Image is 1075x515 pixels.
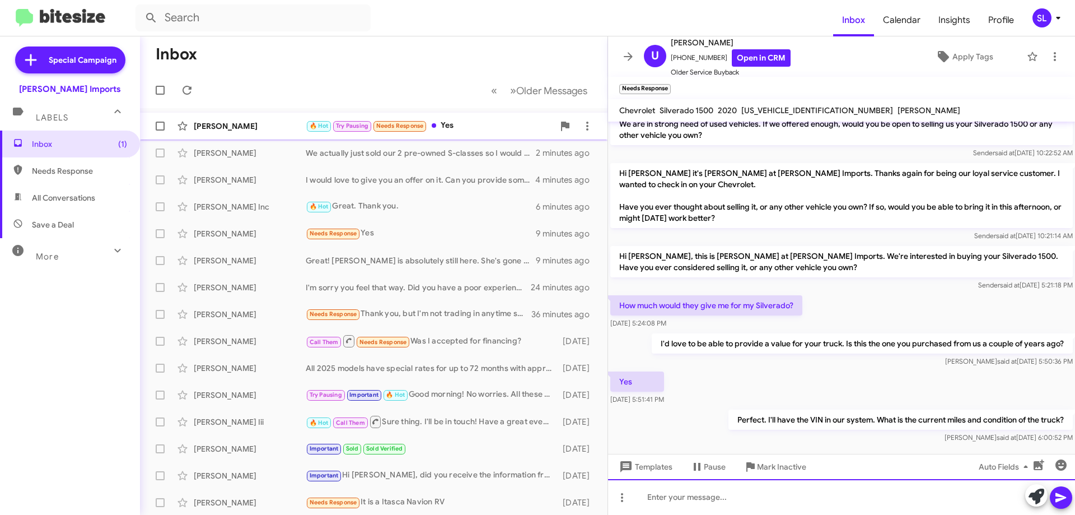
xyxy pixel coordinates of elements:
[32,219,74,230] span: Save a Deal
[619,105,655,115] span: Chevrolet
[306,496,557,509] div: It is a Itasca Navion RV
[194,416,306,428] div: [PERSON_NAME] Iii
[376,122,424,129] span: Needs Response
[194,147,306,159] div: [PERSON_NAME]
[310,391,342,398] span: Try Pausing
[36,113,68,123] span: Labels
[491,83,497,98] span: «
[970,457,1041,477] button: Auto Fields
[306,282,531,293] div: I'm sorry you feel that way. Did you have a poor experience with us last time?
[557,363,599,374] div: [DATE]
[306,147,536,159] div: We actually just sold our 2 pre-owned S-classes so I would love to take a look at it! Would you h...
[997,433,1016,442] span: said at
[610,163,1073,228] p: Hi [PERSON_NAME] it's [PERSON_NAME] at [PERSON_NAME] Imports. Thanks again for being our loyal se...
[531,309,599,320] div: 36 minutes ago
[833,4,874,36] a: Inbox
[32,138,127,150] span: Inbox
[118,138,127,150] span: (1)
[671,36,791,49] span: [PERSON_NAME]
[194,309,306,320] div: [PERSON_NAME]
[310,203,329,210] span: 🔥 Hot
[610,372,664,392] p: Yes
[681,457,735,477] button: Pause
[306,174,535,185] div: I would love to give you an offer on it. Can you provide some information on that vehicle for me?...
[536,201,599,212] div: 6 minutes ago
[306,227,536,240] div: Yes
[310,419,329,426] span: 🔥 Hot
[386,391,405,398] span: 🔥 Hot
[336,419,365,426] span: Call Them
[310,472,339,479] span: Important
[557,497,599,508] div: [DATE]
[996,231,1016,240] span: said at
[978,281,1073,289] span: Sender [DATE] 5:21:18 PM
[32,192,95,203] span: All Conversations
[306,308,531,321] div: Thank you, but I'm not trading in anytime soon. My current MB is a 2004 and I love it.
[1032,8,1051,27] div: SL
[484,79,504,102] button: Previous
[617,457,672,477] span: Templates
[1023,8,1063,27] button: SL
[1000,281,1020,289] span: said at
[310,338,339,346] span: Call Them
[610,319,666,327] span: [DATE] 5:24:08 PM
[194,174,306,185] div: [PERSON_NAME]
[979,4,1023,36] a: Profile
[310,445,339,452] span: Important
[531,282,599,293] div: 24 minutes ago
[718,105,737,115] span: 2020
[194,443,306,454] div: [PERSON_NAME]
[510,83,516,98] span: »
[156,45,197,63] h1: Inbox
[671,49,791,67] span: [PHONE_NUMBER]
[194,120,306,132] div: [PERSON_NAME]
[19,83,121,95] div: [PERSON_NAME] Imports
[557,336,599,347] div: [DATE]
[610,295,802,316] p: How much would they give me for my Silverado?
[306,200,536,213] div: Great. Thank you.
[945,433,1073,442] span: [PERSON_NAME] [DATE] 6:00:52 PM
[906,47,1021,67] button: Apply Tags
[757,457,806,477] span: Mark Inactive
[306,255,536,266] div: Great! [PERSON_NAME] is absolutely still here. She's gone for the evening but I'll have her reach...
[194,201,306,212] div: [PERSON_NAME] Inc
[15,47,125,73] a: Special Campaign
[732,49,791,67] a: Open in CRM
[516,85,587,97] span: Older Messages
[979,457,1032,477] span: Auto Fields
[610,246,1073,277] p: Hi [PERSON_NAME], this is [PERSON_NAME] at [PERSON_NAME] Imports. We're interested in buying your...
[346,445,359,452] span: Sold
[135,4,371,31] input: Search
[194,255,306,266] div: [PERSON_NAME]
[536,255,599,266] div: 9 minutes ago
[485,79,594,102] nav: Page navigation example
[671,67,791,78] span: Older Service Buyback
[306,469,557,482] div: Hi [PERSON_NAME], did you receive the information from [PERSON_NAME] [DATE] in regards to the GLA...
[36,252,59,262] span: More
[557,443,599,454] div: [DATE]
[194,282,306,293] div: [PERSON_NAME]
[306,388,557,401] div: Good morning! No worries. All these different models with different letters/numbers can absolutel...
[306,334,557,348] div: Was I accepted for financing?
[945,357,1073,365] span: [PERSON_NAME] [DATE] 5:50:36 PM
[704,457,726,477] span: Pause
[619,84,671,94] small: Needs Response
[557,389,599,401] div: [DATE]
[194,497,306,508] div: [PERSON_NAME]
[49,54,116,66] span: Special Campaign
[310,310,357,318] span: Needs Response
[536,147,599,159] div: 2 minutes ago
[608,457,681,477] button: Templates
[995,149,1015,157] span: said at
[503,79,594,102] button: Next
[660,105,713,115] span: Silverado 1500
[929,4,979,36] a: Insights
[366,445,403,452] span: Sold Verified
[874,4,929,36] a: Calendar
[898,105,960,115] span: [PERSON_NAME]
[728,410,1073,430] p: Perfect. I'll have the VIN in our system. What is the current miles and condition of the truck?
